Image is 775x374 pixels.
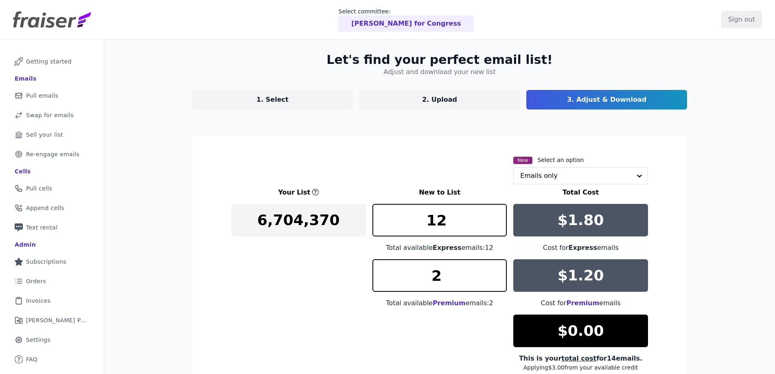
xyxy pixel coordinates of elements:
div: Admin [15,241,36,249]
span: Settings [26,336,50,344]
p: Select committee: [338,7,474,15]
span: Sell your list [26,131,63,139]
div: Applying $3.00 from your available credit [513,363,648,372]
span: [PERSON_NAME] Performance [26,316,88,324]
h4: Adjust and download your new list [383,67,495,77]
span: Subscriptions [26,258,66,266]
a: FAQ [7,350,97,368]
h3: Your List [278,188,310,197]
span: New [513,157,532,164]
a: Select committee: [PERSON_NAME] for Congress [338,7,474,32]
p: 6,704,370 [257,212,340,228]
a: Pull emails [7,87,97,105]
img: Fraiser Logo [13,11,91,28]
span: Pull emails [26,92,58,100]
input: Sign out [721,11,762,28]
span: Invoices [26,297,50,305]
a: Orders [7,272,97,290]
p: $1.20 [558,267,604,284]
span: total cost [561,354,596,362]
div: Cost for emails [513,243,648,253]
span: FAQ [26,355,37,363]
a: [PERSON_NAME] Performance [7,311,97,329]
span: Append cells [26,204,64,212]
span: Express [569,244,598,252]
div: Emails [15,74,37,83]
span: Pull cells [26,184,52,192]
a: Pull cells [7,179,97,197]
div: Cells [15,167,31,175]
h2: Let's find your perfect email list! [326,52,552,67]
p: 3. Adjust & Download [567,95,646,105]
span: Premium [566,299,599,307]
p: 2. Upload [422,95,457,105]
div: Total available emails: 2 [372,298,507,308]
a: Sell your list [7,126,97,144]
a: Text rental [7,219,97,236]
p: $0.00 [558,323,604,339]
p: [PERSON_NAME] for Congress [351,19,461,28]
a: Subscriptions [7,253,97,271]
div: This is your for 14 emails. [513,354,648,363]
a: 2. Upload [359,90,520,109]
span: Swap for emails [26,111,74,119]
a: Swap for emails [7,106,97,124]
h3: Total Cost [513,188,648,197]
span: Getting started [26,57,72,66]
div: Total available emails: 12 [372,243,507,253]
span: Express [433,244,462,252]
a: Getting started [7,52,97,70]
p: $1.80 [558,212,604,228]
h3: New to List [372,188,507,197]
span: Re-engage emails [26,150,79,158]
p: 1. Select [256,95,289,105]
a: Append cells [7,199,97,217]
div: Cost for emails [513,298,648,308]
span: Text rental [26,223,58,232]
a: 1. Select [192,90,353,109]
a: Re-engage emails [7,145,97,163]
a: Invoices [7,292,97,310]
a: Settings [7,331,97,349]
label: Select an option [538,156,584,164]
span: Premium [433,299,466,307]
a: 3. Adjust & Download [526,90,687,109]
span: Orders [26,277,46,285]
